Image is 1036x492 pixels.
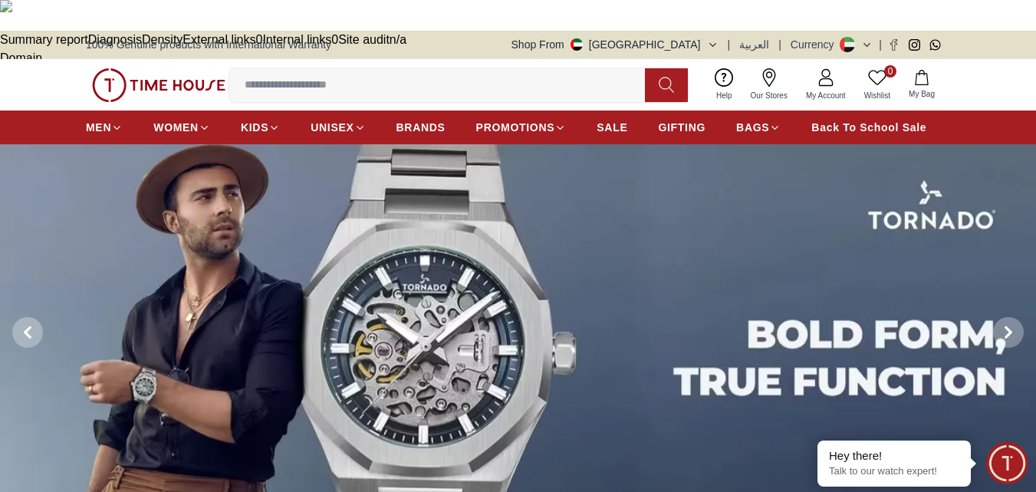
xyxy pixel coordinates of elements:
span: SALE [597,120,627,135]
a: BAGS [736,114,781,141]
span: Wishlist [858,90,896,101]
span: Internal links [262,33,331,46]
span: 0 [255,33,262,46]
span: Help [710,90,738,101]
a: Site auditn/a [338,33,406,46]
div: Hey there! [829,448,959,464]
button: Shop From[GEOGRAPHIC_DATA] [511,37,719,52]
span: MEN [86,120,111,135]
span: BRANDS [396,120,446,135]
span: Site audit [338,33,390,46]
a: Instagram [909,39,920,51]
a: Whatsapp [929,39,941,51]
span: 0 [331,33,338,46]
span: Density [142,33,183,46]
div: Chat Widget [986,442,1028,484]
span: | [728,37,731,52]
span: WOMEN [153,120,199,135]
span: PROMOTIONS [476,120,555,135]
span: Back To School Sale [811,120,926,135]
span: Our Stores [745,90,794,101]
span: UNISEX [311,120,354,135]
span: External links [183,33,255,46]
a: PROMOTIONS [476,114,567,141]
div: Currency [791,37,840,52]
span: n/a [390,33,406,46]
a: UNISEX [311,114,365,141]
button: العربية [739,37,769,52]
span: My Bag [903,88,941,100]
a: KIDS [241,114,280,141]
a: SALE [597,114,627,141]
a: WOMEN [153,114,210,141]
button: My Bag [900,67,944,103]
span: | [778,37,781,52]
a: 0Wishlist [855,65,900,104]
span: BAGS [736,120,769,135]
a: Our Stores [742,65,797,104]
span: Diagnosis [88,33,142,46]
span: 100% Genuine products with International Warranty [86,37,331,52]
img: United Arab Emirates [571,38,583,51]
a: Facebook [888,39,900,51]
a: GIFTING [658,114,705,141]
a: Back To School Sale [811,114,926,141]
p: Talk to our watch expert! [829,465,959,478]
span: GIFTING [658,120,705,135]
span: My Account [800,90,852,101]
span: 0 [884,65,896,78]
span: | [879,37,882,52]
a: BRANDS [396,114,446,141]
img: ... [92,68,225,102]
a: Help [707,65,742,104]
a: MEN [86,114,123,141]
span: KIDS [241,120,268,135]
